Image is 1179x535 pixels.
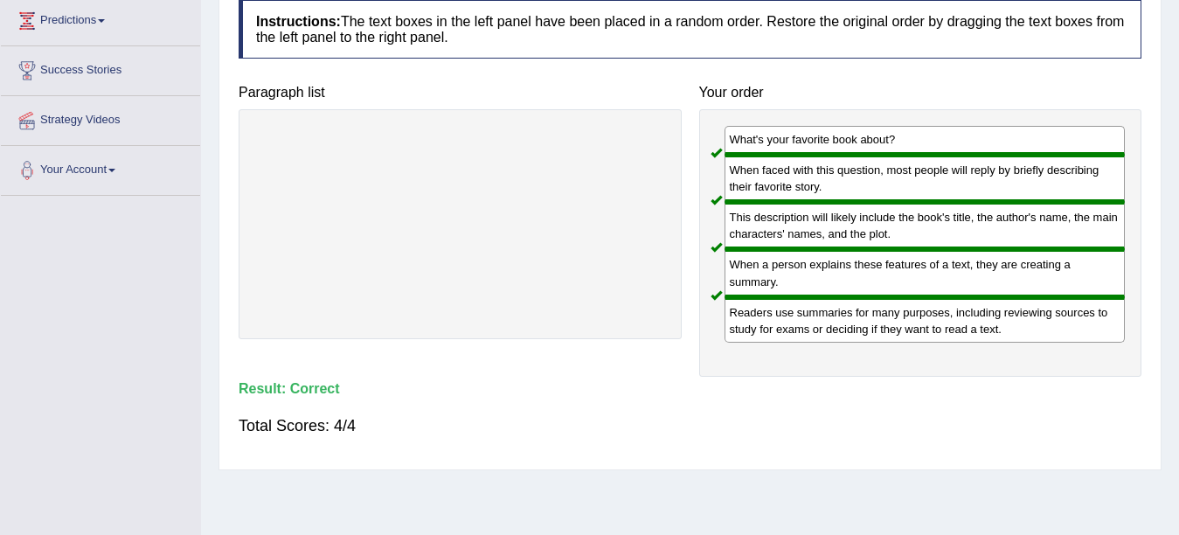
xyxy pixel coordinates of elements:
div: When a person explains these features of a text, they are creating a summary. [725,249,1126,296]
div: This description will likely include the book's title, the author's name, the main characters' na... [725,202,1126,249]
div: Readers use summaries for many purposes, including reviewing sources to study for exams or decidi... [725,297,1126,343]
h4: Your order [699,85,1142,101]
h4: Paragraph list [239,85,682,101]
div: What's your favorite book about? [725,126,1126,155]
div: Total Scores: 4/4 [239,405,1141,447]
a: Strategy Videos [1,96,200,140]
div: When faced with this question, most people will reply by briefly describing their favorite story. [725,155,1126,202]
b: Instructions: [256,14,341,29]
h4: Result: [239,381,1141,397]
a: Success Stories [1,46,200,90]
a: Your Account [1,146,200,190]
